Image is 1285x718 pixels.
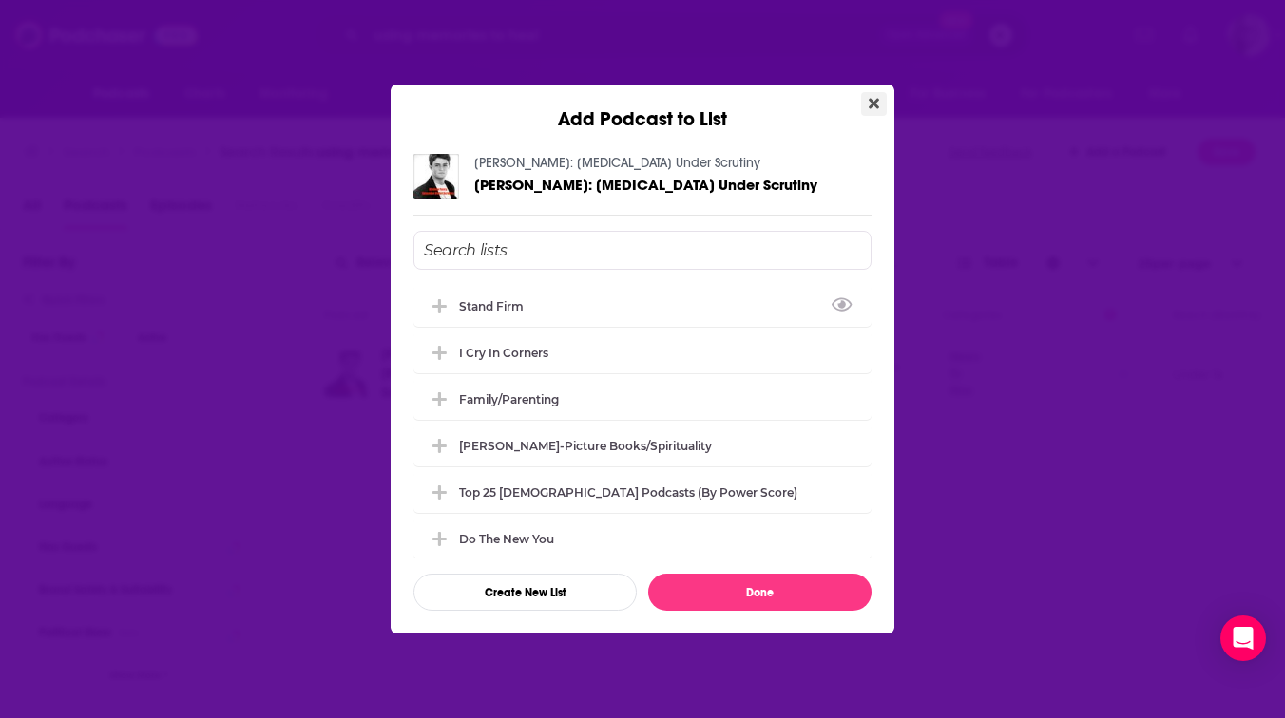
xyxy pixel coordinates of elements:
div: Carrie-Picture books/spirituality [413,425,872,466]
input: Search lists [413,231,872,270]
button: Close [861,92,887,116]
span: [PERSON_NAME]: [MEDICAL_DATA] Under Scrutiny [474,176,817,194]
div: Add Podcast to List [391,85,894,131]
a: Matthew Perry: Ketamine Under Scrutiny [474,177,817,193]
button: Create New List [413,574,637,611]
div: Family/Parenting [413,378,872,420]
div: Family/Parenting [459,392,559,406]
a: Matthew Perry: Ketamine Under Scrutiny [474,155,760,171]
div: I Cry In Corners [413,331,872,373]
button: View Link [524,310,535,312]
div: Add Podcast To List [413,231,872,611]
div: [PERSON_NAME]-Picture books/spirituality [459,439,712,453]
div: Top 25 Christian podcasts (by power score) [413,471,872,513]
div: Stand Firm [413,285,872,327]
div: Stand Firm [459,299,535,313]
div: Top 25 [DEMOGRAPHIC_DATA] podcasts (by power score) [459,485,797,500]
div: Do the New You [413,518,872,559]
div: I Cry In Corners [459,346,548,360]
div: Open Intercom Messenger [1220,615,1266,661]
div: Do the New You [459,532,554,546]
button: Done [648,574,872,611]
img: Matthew Perry: Ketamine Under Scrutiny [413,154,459,199]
